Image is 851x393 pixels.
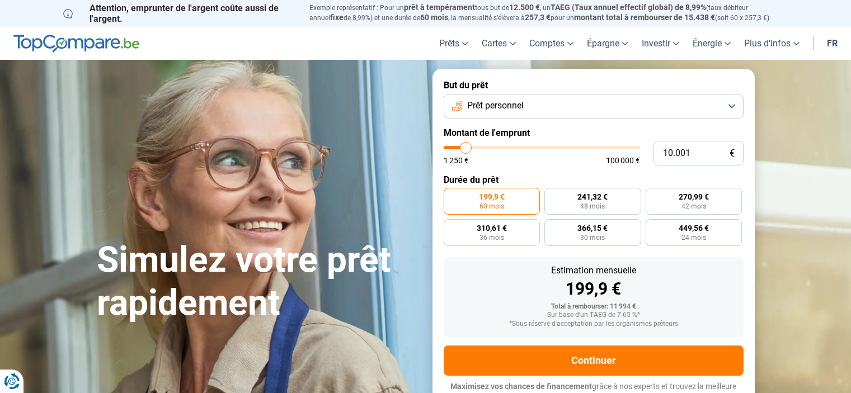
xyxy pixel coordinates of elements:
[635,27,686,60] a: Investir
[444,157,469,164] span: 1 250 €
[737,27,806,60] a: Plus d'infos
[330,13,344,22] span: fixe
[309,3,788,23] p: Exemple représentatif : Pour un tous but de , un (taux débiteur annuel de 8,99%) et une durée de ...
[679,193,709,201] span: 270,99 €
[475,27,523,60] a: Cartes
[479,234,504,241] span: 36 mois
[404,3,475,12] span: prêt à tempérament
[477,224,507,232] span: 310,61 €
[13,35,139,53] img: TopCompare
[97,239,419,325] h1: Simulez votre prêt rapidement
[444,174,744,185] label: Durée du prêt
[580,234,605,241] span: 30 mois
[479,203,504,210] span: 60 mois
[467,100,524,112] span: Prêt personnel
[820,27,844,60] a: fr
[523,27,580,60] a: Comptes
[525,13,551,22] span: 257,3 €
[444,345,744,376] button: Continuer
[432,27,475,60] a: Prêts
[420,13,448,22] span: 60 mois
[479,193,505,201] span: 199,9 €
[453,303,735,311] div: Total à rembourser: 11 994 €
[509,3,540,12] span: 12.500 €
[679,224,709,232] span: 449,56 €
[453,320,735,328] div: *Sous réserve d'acceptation par les organismes prêteurs
[681,203,706,210] span: 42 mois
[444,94,744,119] button: Prêt personnel
[577,224,608,232] span: 366,15 €
[453,266,735,275] div: Estimation mensuelle
[577,193,608,201] span: 241,32 €
[453,311,735,319] div: Sur base d'un TAEG de 7.65 %*
[551,3,706,12] span: TAEG (Taux annuel effectif global) de 8,99%
[730,149,735,158] span: €
[580,27,635,60] a: Épargne
[574,13,715,22] span: montant total à rembourser de 15.438 €
[580,203,605,210] span: 48 mois
[606,157,640,164] span: 100 000 €
[444,80,744,91] label: But du prêt
[63,3,296,24] p: Attention, emprunter de l'argent coûte aussi de l'argent.
[681,234,706,241] span: 24 mois
[686,27,737,60] a: Énergie
[450,382,592,391] span: Maximisez vos chances de financement
[444,127,744,138] label: Montant de l'emprunt
[453,281,735,297] div: 199,9 €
